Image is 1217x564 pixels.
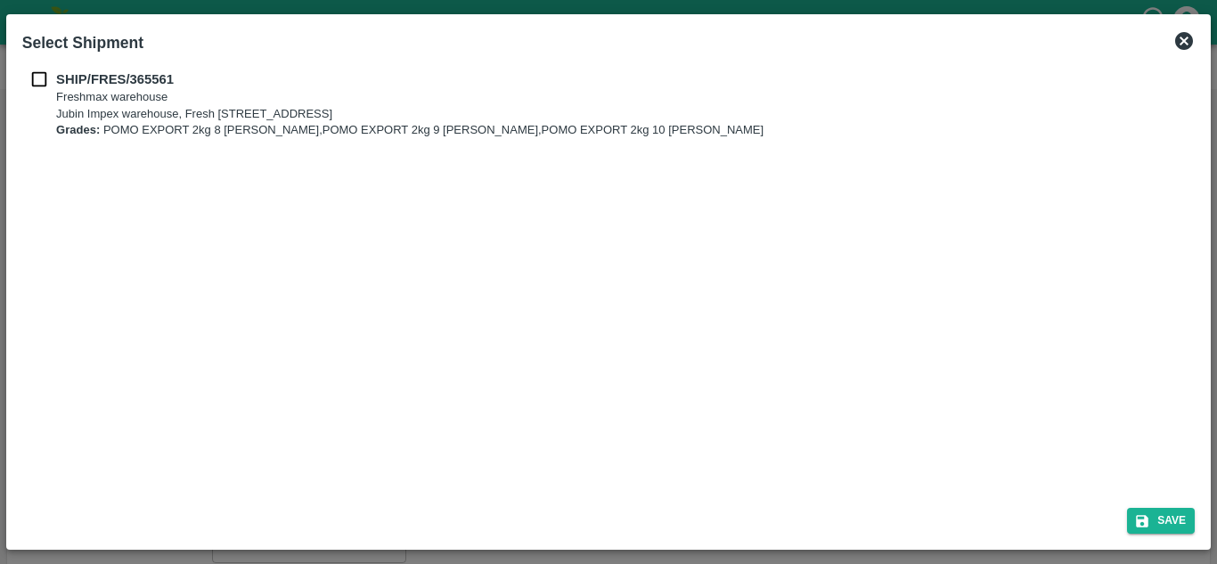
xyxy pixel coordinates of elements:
p: POMO EXPORT 2kg 8 [PERSON_NAME],POMO EXPORT 2kg 9 [PERSON_NAME],POMO EXPORT 2kg 10 [PERSON_NAME] [56,122,764,139]
p: Jubin Impex warehouse, Fresh [STREET_ADDRESS] [56,106,764,123]
b: SHIP/FRES/365561 [56,72,174,86]
b: Select Shipment [22,34,143,52]
button: Save [1127,508,1195,534]
b: Grades: [56,123,100,136]
p: Freshmax warehouse [56,89,764,106]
